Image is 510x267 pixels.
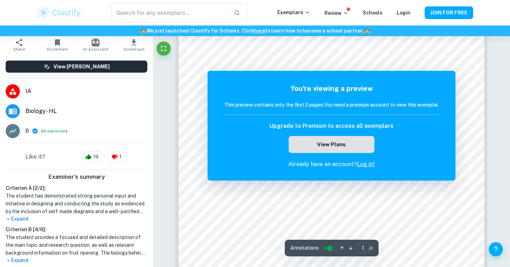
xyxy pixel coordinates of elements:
img: Clastify logo [37,6,82,20]
span: Biology - HL [25,107,147,115]
button: View Plans [289,136,374,153]
button: AI Assistant [76,35,115,55]
p: Expand [6,215,147,223]
img: AI Assistant [92,39,100,46]
input: Search for any exemplars... [111,3,228,23]
h1: The student provides a focused and detailed description of the main topic and research question, ... [6,233,147,257]
h6: We just launched Clastify for Schools. Click to learn how to become a school partner. [1,27,509,35]
h6: This preview contains only the first 2 pages. You need a premium account to view this exemplar. [224,101,439,109]
a: Schools [363,10,382,16]
button: Breakdown [42,128,66,134]
h1: The student has demonstrated strong personal input and initiative in designing and conducting the... [6,192,147,215]
h6: View [PERSON_NAME] [53,63,110,70]
h6: Criterion A [ 2 / 2 ]: [6,184,147,192]
span: 19 [89,153,102,160]
p: 6 [25,127,29,135]
span: 🏫 [364,28,370,34]
span: 🏫 [141,28,147,34]
button: Bookmark [38,35,76,55]
p: Already have an account? [224,160,439,169]
button: Help and Feedback [489,242,503,256]
p: Expand [6,257,147,264]
a: Log in! [357,161,375,167]
p: Review [324,9,348,17]
span: Annotations [290,244,319,252]
p: Exemplars [277,8,310,16]
span: / 2 [369,245,373,251]
h6: Examiner's summary [3,173,150,181]
h5: You're viewing a preview [224,83,439,94]
span: IA [25,87,147,96]
h6: Criterion B [ 4 / 6 ]: [6,226,147,233]
button: JOIN FOR FREE [425,6,473,19]
button: View [PERSON_NAME] [6,61,147,73]
h6: Upgrade to Premium to access all exemplars [270,122,393,130]
span: Download [124,47,144,52]
div: 1 [108,151,127,163]
span: Bookmark [47,47,68,52]
h6: Like it? [25,153,45,161]
button: Fullscreen [157,41,171,56]
span: 1 [115,153,125,160]
div: 19 [82,151,104,163]
button: Download [115,35,153,55]
a: here [254,28,265,34]
span: Share [13,47,25,52]
span: ( ) [41,128,67,135]
span: AI Assistant [83,47,108,52]
a: Login [397,10,410,16]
